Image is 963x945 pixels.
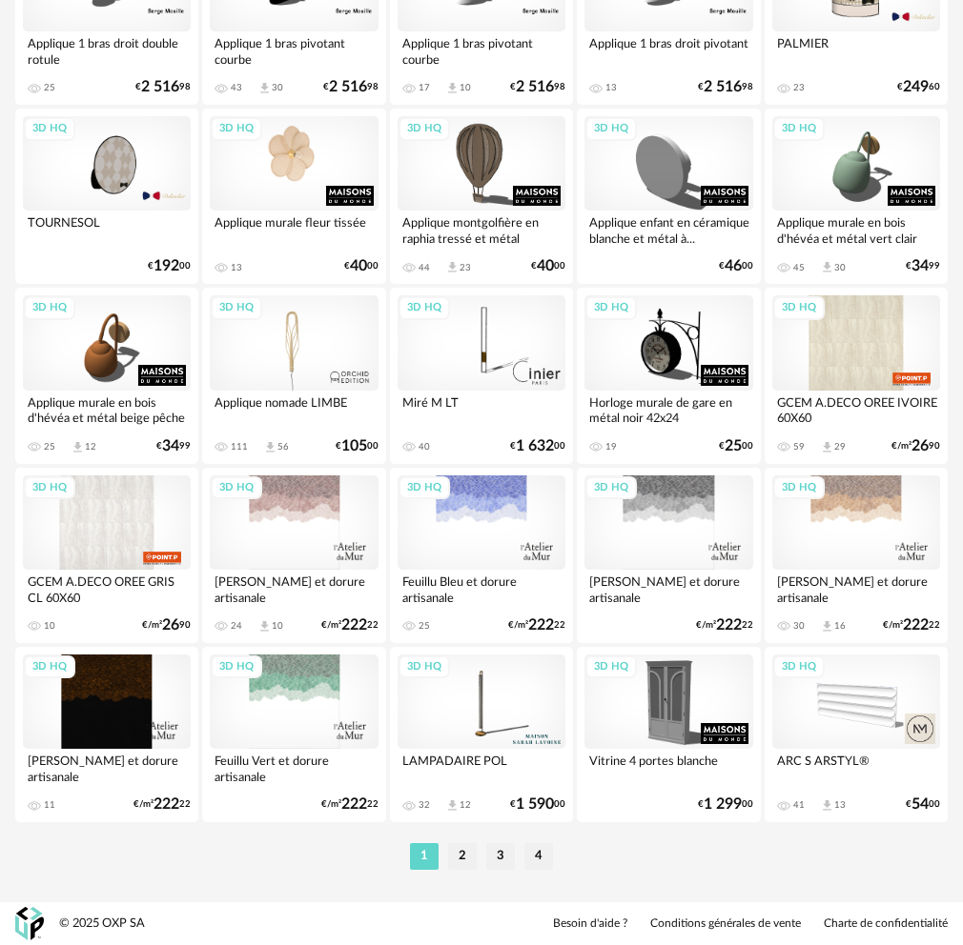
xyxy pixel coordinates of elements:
div: PALMIER [772,31,940,70]
div: 3D HQ [773,117,825,141]
span: Download icon [257,619,272,633]
span: Download icon [445,260,460,274]
div: 11 [44,799,55,811]
div: [PERSON_NAME] et dorure artisanale [584,570,752,608]
div: 24 [231,620,242,632]
a: 3D HQ ARC S ARSTYL® 41 Download icon 13 €5400 [765,647,948,822]
div: 30 [272,82,283,93]
span: Download icon [820,440,834,454]
span: 46 [725,260,742,272]
div: 13 [834,799,846,811]
div: Applique enfant en céramique blanche et métal à... [584,211,752,249]
div: Vitrine 4 portes blanche [584,749,752,787]
div: 43 [231,82,242,93]
span: 105 [341,440,367,452]
li: 1 [410,843,439,870]
div: ARC S ARSTYL® [772,749,940,787]
div: Applique 1 bras droit double rotule [23,31,191,70]
a: 3D HQ Applique murale en bois d'hévéa et métal vert clair 45 Download icon 30 €3499 [765,109,948,284]
div: Applique 1 bras pivotant courbe [210,31,378,70]
span: 1 299 [704,798,742,811]
div: € 00 [698,798,753,811]
span: 2 516 [141,81,179,93]
a: 3D HQ GCEM A.DECO OREE GRIS CL 60X60 10 €/m²2690 [15,468,198,643]
div: [PERSON_NAME] et dorure artisanale [23,749,191,787]
span: 40 [350,260,367,272]
span: 249 [903,81,929,93]
div: € 98 [135,81,191,93]
div: 16 [834,620,846,632]
div: € 00 [906,798,940,811]
div: 3D HQ [211,117,262,141]
a: 3D HQ Horloge murale de gare en métal noir 42x24 19 €2500 [577,288,760,463]
a: 3D HQ [PERSON_NAME] et dorure artisanale €/m²22222 [577,468,760,643]
div: 3D HQ [211,296,262,320]
span: 34 [162,440,179,452]
a: 3D HQ [PERSON_NAME] et dorure artisanale 24 Download icon 10 €/m²22222 [202,468,385,643]
span: 1 590 [516,798,554,811]
a: 3D HQ Applique montgolfière en raphia tressé et métal 44 Download icon 23 €4000 [390,109,573,284]
div: 25 [44,82,55,93]
div: LAMPADAIRE POL [398,749,565,787]
div: Applique montgolfière en raphia tressé et métal [398,211,565,249]
div: 12 [460,799,471,811]
div: 3D HQ [24,476,75,500]
div: 23 [460,262,471,273]
div: © 2025 OXP SA [59,915,145,932]
div: 3D HQ [211,476,262,500]
span: 222 [341,798,367,811]
span: 1 632 [516,440,554,452]
div: 3D HQ [399,476,450,500]
a: 3D HQ Vitrine 4 portes blanche €1 29900 [577,647,760,822]
div: 3D HQ [585,655,637,679]
div: €/m² 22 [133,798,191,811]
div: Applique murale en bois d'hévéa et métal vert clair [772,211,940,249]
a: Conditions générales de vente [650,916,801,932]
div: 10 [460,82,471,93]
div: 13 [231,262,242,273]
div: Applique 1 bras droit pivotant [584,31,752,70]
span: Download icon [820,260,834,274]
div: € 00 [510,440,565,452]
div: GCEM A.DECO OREE IVOIRE 60X60 [772,391,940,429]
div: 41 [793,799,805,811]
div: €/m² 22 [321,619,379,632]
div: 3D HQ [211,655,262,679]
div: 3D HQ [773,296,825,320]
div: 45 [793,262,805,273]
div: 3D HQ [585,476,637,500]
div: 3D HQ [773,655,825,679]
div: 23 [793,82,805,93]
a: 3D HQ Applique nomade LIMBE 111 Download icon 56 €10500 [202,288,385,463]
span: Download icon [257,81,272,95]
span: Download icon [71,440,85,454]
div: 3D HQ [24,296,75,320]
div: €/m² 22 [883,619,940,632]
div: € 00 [510,798,565,811]
li: 4 [524,843,553,870]
a: 3D HQ GCEM A.DECO OREE IVOIRE 60X60 59 Download icon 29 €/m²2690 [765,288,948,463]
span: 222 [903,619,929,632]
div: Feuillu Vert et dorure artisanale [210,749,378,787]
div: 10 [272,620,283,632]
div: € 00 [719,260,753,272]
div: € 60 [897,81,940,93]
div: €/m² 22 [321,798,379,811]
a: 3D HQ Feuillu Bleu et dorure artisanale 25 €/m²22222 [390,468,573,643]
div: 12 [85,441,96,452]
a: 3D HQ Applique murale fleur tissée 13 €4000 [202,109,385,284]
a: 3D HQ Miré M LT 40 €1 63200 [390,288,573,463]
div: Miré M LT [398,391,565,429]
a: 3D HQ Applique enfant en céramique blanche et métal à... €4600 [577,109,760,284]
div: € 98 [698,81,753,93]
span: 34 [912,260,929,272]
div: Applique murale fleur tissée [210,211,378,249]
div: Applique murale en bois d'hévéa et métal beige pêche [23,391,191,429]
span: Download icon [445,798,460,813]
span: Download icon [445,81,460,95]
img: OXP [15,907,44,940]
div: 59 [793,441,805,452]
div: €/m² 22 [696,619,753,632]
div: 3D HQ [585,117,637,141]
div: 40 [419,441,430,452]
